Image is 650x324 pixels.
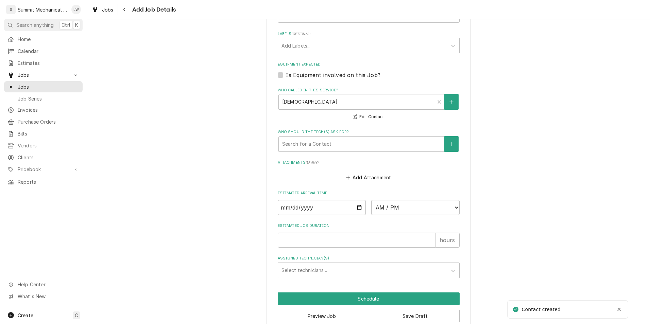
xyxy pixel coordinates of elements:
[89,4,116,15] a: Jobs
[278,129,460,135] label: Who should the tech(s) ask for?
[18,130,79,137] span: Bills
[435,233,460,248] div: hours
[278,310,366,322] button: Preview Job
[278,191,460,215] div: Estimated Arrival Time
[4,34,83,45] a: Home
[278,31,460,37] label: Labels
[278,223,460,229] label: Estimated Job Duration
[278,160,460,165] label: Attachments
[278,88,460,121] div: Who called in this service?
[4,140,83,151] a: Vendors
[18,59,79,67] span: Estimates
[278,191,460,196] label: Estimated Arrival Time
[75,21,78,29] span: K
[102,6,114,13] span: Jobs
[371,310,460,322] button: Save Draft
[4,19,83,31] button: Search anythingCtrlK
[18,83,79,90] span: Jobs
[278,160,460,182] div: Attachments
[444,94,459,110] button: Create New Contact
[18,166,69,173] span: Pricebook
[278,292,460,305] div: Button Group Row
[278,200,366,215] input: Date
[71,5,81,14] div: Landon Weeks's Avatar
[278,62,460,67] label: Equipment Expected
[62,21,70,29] span: Ctrl
[4,116,83,127] a: Purchase Orders
[130,5,176,14] span: Add Job Details
[4,152,83,163] a: Clients
[18,36,79,43] span: Home
[371,200,460,215] select: Time Select
[75,312,78,319] span: C
[18,312,33,318] span: Create
[119,4,130,15] button: Navigate back
[278,88,460,93] label: Who called in this service?
[18,281,79,288] span: Help Center
[18,142,79,149] span: Vendors
[4,176,83,187] a: Reports
[278,256,460,278] div: Assigned Technician(s)
[16,21,54,29] span: Search anything
[278,292,460,322] div: Button Group
[4,128,83,139] a: Bills
[286,71,380,79] label: Is Equipment involved on this Job?
[4,104,83,115] a: Invoices
[278,129,460,151] div: Who should the tech(s) ask for?
[278,305,460,322] div: Button Group Row
[6,5,16,14] div: S
[449,142,454,146] svg: Create New Contact
[4,69,83,80] a: Go to Jobs
[444,136,459,152] button: Create New Contact
[291,32,310,36] span: ( optional )
[352,113,385,121] button: Edit Contact
[18,6,68,13] div: Summit Mechanical Service LLC
[18,106,79,113] span: Invoices
[306,161,319,164] span: ( if any )
[4,291,83,302] a: Go to What's New
[4,279,83,290] a: Go to Help Center
[449,100,454,104] svg: Create New Contact
[278,292,460,305] button: Schedule
[345,173,392,182] button: Add Attachment
[278,256,460,261] label: Assigned Technician(s)
[18,95,79,102] span: Job Series
[18,118,79,125] span: Purchase Orders
[18,293,79,300] span: What's New
[18,178,79,185] span: Reports
[278,223,460,247] div: Estimated Job Duration
[4,93,83,104] a: Job Series
[18,154,79,161] span: Clients
[4,164,83,175] a: Go to Pricebook
[71,5,81,14] div: LW
[278,62,460,79] div: Equipment Expected
[4,81,83,92] a: Jobs
[18,71,69,78] span: Jobs
[278,31,460,53] div: Labels
[4,57,83,69] a: Estimates
[18,48,79,55] span: Calendar
[522,306,562,313] div: Contact created
[4,46,83,57] a: Calendar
